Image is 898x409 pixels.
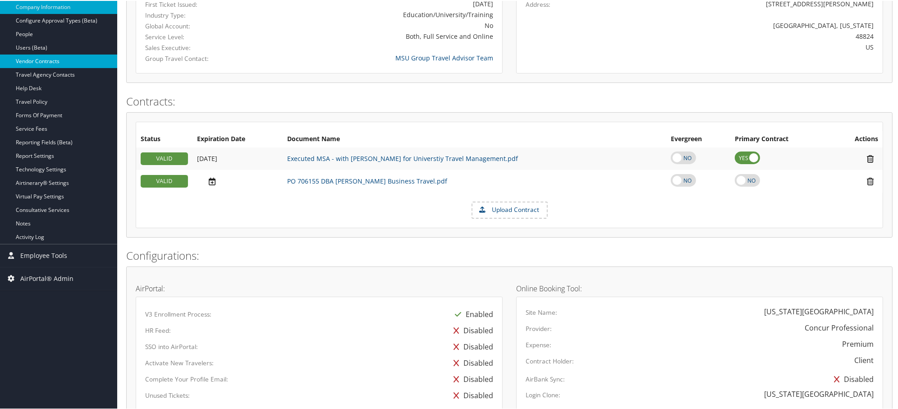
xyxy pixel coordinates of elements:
[526,374,565,383] label: AirBank Sync:
[526,340,551,349] label: Expense:
[136,284,503,291] h4: AirPortal:
[136,130,192,147] th: Status
[805,322,874,332] div: Concur Professional
[287,176,447,184] a: PO 706155 DBA [PERSON_NAME] Business Travel.pdf
[145,10,252,19] label: Industry Type:
[526,356,574,365] label: Contract Holder:
[395,53,493,61] a: MSU Group Travel Advisor Team
[449,354,493,370] div: Disabled
[764,388,874,399] div: [US_STATE][GEOGRAPHIC_DATA]
[764,305,874,316] div: [US_STATE][GEOGRAPHIC_DATA]
[126,93,893,108] h2: Contracts:
[526,390,560,399] label: Login Clone:
[449,386,493,403] div: Disabled
[145,42,252,51] label: Sales Executive:
[831,130,883,147] th: Actions
[266,20,493,29] div: No
[145,21,252,30] label: Global Account:
[266,31,493,40] div: Both, Full Service and Online
[145,390,190,399] label: Unused Tickets:
[516,284,883,291] h4: Online Booking Tool:
[862,176,878,185] i: Remove Contract
[862,153,878,163] i: Remove Contract
[616,41,874,51] div: US
[141,152,188,164] div: VALID
[526,307,557,316] label: Site Name:
[145,358,214,367] label: Activate New Travelers:
[145,309,211,318] label: V3 Enrollment Process:
[145,325,171,334] label: HR Feed:
[472,202,547,217] label: Upload Contract
[145,341,198,350] label: SSO into AirPortal:
[450,305,493,322] div: Enabled
[449,370,493,386] div: Disabled
[145,32,252,41] label: Service Level:
[666,130,730,147] th: Evergreen
[197,153,217,162] span: [DATE]
[145,374,228,383] label: Complete Your Profile Email:
[842,338,874,349] div: Premium
[526,323,552,332] label: Provider:
[126,247,893,262] h2: Configurations:
[197,176,278,185] div: Add/Edit Date
[145,53,252,62] label: Group Travel Contact:
[829,370,874,386] div: Disabled
[449,338,493,354] div: Disabled
[854,354,874,365] div: Client
[283,130,666,147] th: Document Name
[141,174,188,187] div: VALID
[449,322,493,338] div: Disabled
[287,153,518,162] a: Executed MSA - with [PERSON_NAME] for Universtiy Travel Management.pdf
[20,244,67,266] span: Employee Tools
[197,154,278,162] div: Add/Edit Date
[20,267,73,289] span: AirPortal® Admin
[266,9,493,18] div: Education/University/Training
[730,130,830,147] th: Primary Contract
[616,20,874,29] div: [GEOGRAPHIC_DATA], [US_STATE]
[192,130,283,147] th: Expiration Date
[616,31,874,40] div: 48824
